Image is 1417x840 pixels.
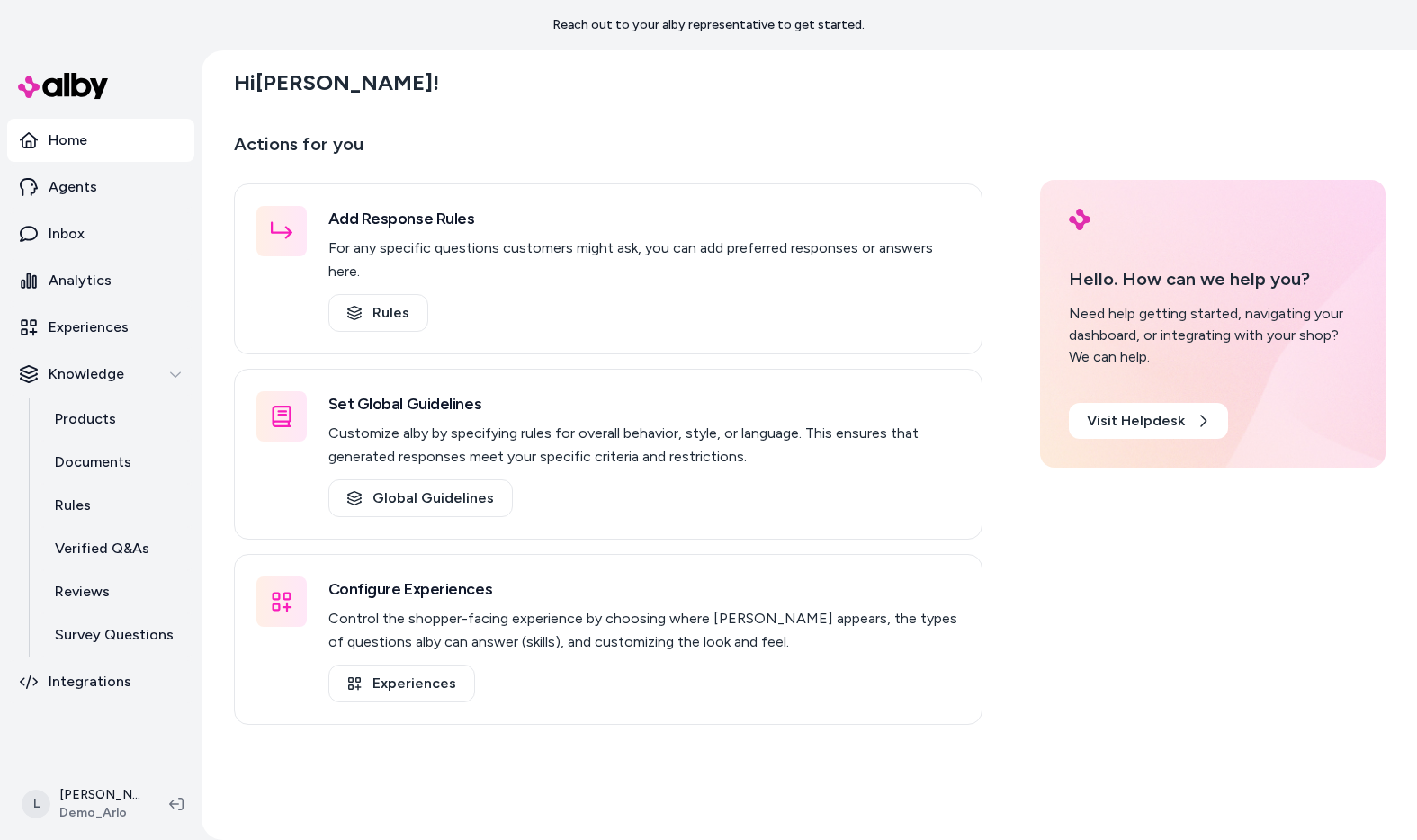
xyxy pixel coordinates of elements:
[328,576,960,602] h3: Configure Experiences
[55,451,131,473] p: Documents
[49,363,124,385] p: Knowledge
[328,237,960,283] p: For any specific questions customers might ask, you can add preferred responses or answers here.
[37,570,194,613] a: Reviews
[49,317,129,338] p: Experiences
[55,408,116,430] p: Products
[37,527,194,570] a: Verified Q&As
[37,398,194,441] a: Products
[59,786,140,804] p: [PERSON_NAME]
[234,130,982,173] p: Actions for you
[55,624,174,646] p: Survey Questions
[22,790,50,818] span: L
[37,613,194,657] a: Survey Questions
[7,306,194,349] a: Experiences
[328,391,960,416] h3: Set Global Guidelines
[328,479,513,517] a: Global Guidelines
[328,665,475,702] a: Experiences
[1069,303,1357,368] div: Need help getting started, navigating your dashboard, or integrating with your shop? We can help.
[37,441,194,484] a: Documents
[49,176,97,198] p: Agents
[328,422,960,469] p: Customize alby by specifying rules for overall behavior, style, or language. This ensures that ge...
[552,16,865,34] p: Reach out to your alby representative to get started.
[7,353,194,396] button: Knowledge
[49,130,87,151] p: Home
[55,538,149,559] p: Verified Q&As
[328,294,428,332] a: Rules
[55,581,110,603] p: Reviews
[59,804,140,822] span: Demo_Arlo
[1069,265,1357,292] p: Hello. How can we help you?
[37,484,194,527] a: Rules
[328,607,960,654] p: Control the shopper-facing experience by choosing where [PERSON_NAME] appears, the types of quest...
[18,73,108,99] img: alby Logo
[7,660,194,703] a: Integrations
[55,495,91,516] p: Rules
[7,212,194,255] a: Inbox
[7,119,194,162] a: Home
[11,775,155,833] button: L[PERSON_NAME]Demo_Arlo
[49,671,131,693] p: Integrations
[1069,209,1090,230] img: alby Logo
[234,69,439,96] h2: Hi [PERSON_NAME] !
[7,165,194,209] a: Agents
[49,223,85,245] p: Inbox
[1069,403,1228,439] a: Visit Helpdesk
[328,206,960,231] h3: Add Response Rules
[49,270,112,291] p: Analytics
[7,259,194,302] a: Analytics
